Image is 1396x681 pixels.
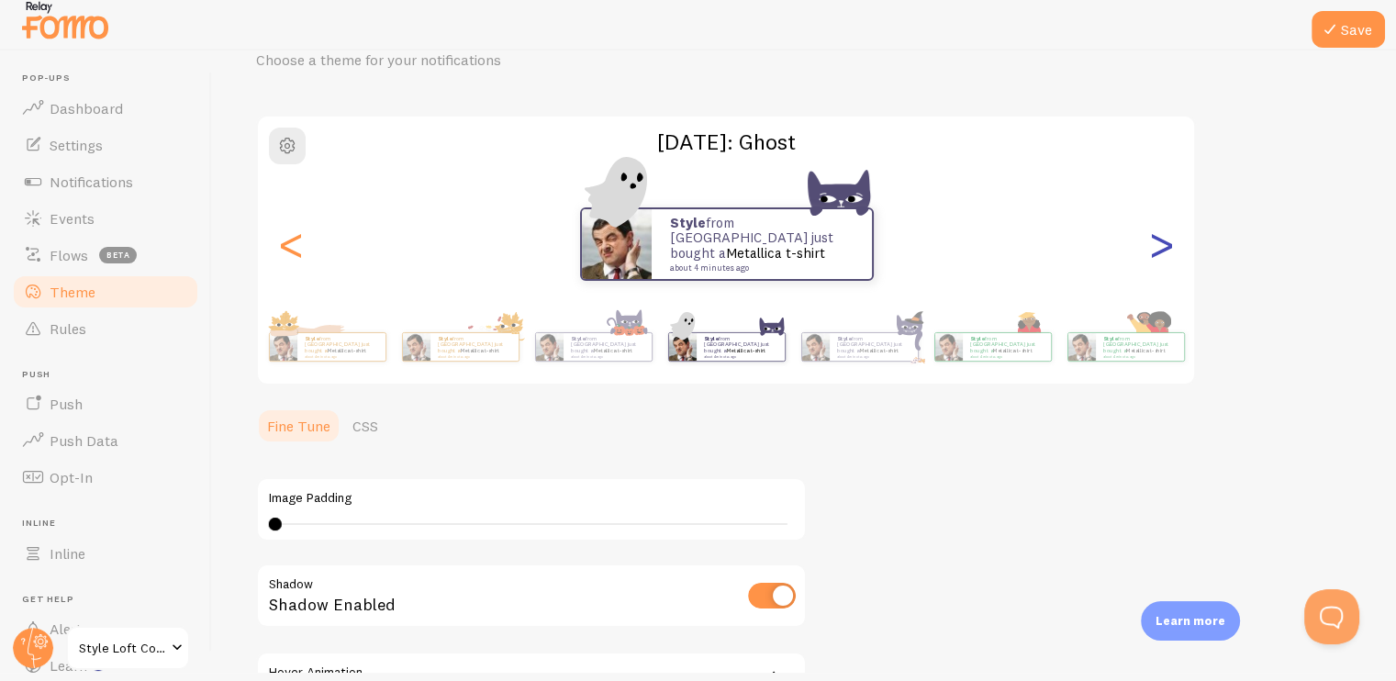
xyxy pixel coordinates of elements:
[66,626,190,670] a: Style Loft Collection
[670,263,848,273] small: about 4 minutes ago
[50,283,95,301] span: Theme
[269,333,296,361] img: Fomo
[305,335,319,342] strong: Style
[670,216,854,273] p: from [GEOGRAPHIC_DATA] just bought a
[1103,335,1177,358] p: from [GEOGRAPHIC_DATA] just bought a
[571,354,642,358] small: about 4 minutes ago
[1125,347,1165,354] a: Metallica t-shirt
[11,385,200,422] a: Push
[992,347,1032,354] a: Metallica t-shirt
[970,354,1042,358] small: about 4 minutes ago
[11,200,200,237] a: Events
[269,490,794,507] label: Image Padding
[438,335,511,358] p: from [GEOGRAPHIC_DATA] just bought a
[50,209,95,228] span: Events
[11,610,200,647] a: Alerts
[801,333,829,361] img: Fomo
[256,50,697,71] p: Choose a theme for your notifications
[341,407,389,444] a: CSS
[79,637,166,659] span: Style Loft Collection
[837,354,909,358] small: about 4 minutes ago
[50,431,118,450] span: Push Data
[50,246,88,264] span: Flows
[11,310,200,347] a: Rules
[50,99,123,117] span: Dashboard
[402,333,430,361] img: Fomo
[582,209,652,279] img: Fomo
[22,594,200,606] span: Get Help
[50,468,93,486] span: Opt-In
[1141,601,1240,641] div: Learn more
[837,335,910,358] p: from [GEOGRAPHIC_DATA] just bought a
[837,335,852,342] strong: Style
[11,422,200,459] a: Push Data
[305,335,378,358] p: from [GEOGRAPHIC_DATA] just bought a
[438,335,452,342] strong: Style
[22,369,200,381] span: Push
[571,335,586,342] strong: Style
[1067,333,1095,361] img: Fomo
[438,354,509,358] small: about 4 minutes ago
[11,163,200,200] a: Notifications
[460,347,499,354] a: Metallica t-shirt
[1156,612,1225,630] p: Learn more
[704,335,777,358] p: from [GEOGRAPHIC_DATA] just bought a
[11,90,200,127] a: Dashboard
[1304,589,1359,644] iframe: Help Scout Beacon - Open
[11,127,200,163] a: Settings
[970,335,1044,358] p: from [GEOGRAPHIC_DATA] just bought a
[726,347,765,354] a: Metallica t-shirt
[670,214,706,231] strong: Style
[11,459,200,496] a: Opt-In
[535,333,563,361] img: Fomo
[1150,178,1172,310] div: Next slide
[726,244,825,262] a: Metallica t-shirt
[571,335,644,358] p: from [GEOGRAPHIC_DATA] just bought a
[256,407,341,444] a: Fine Tune
[50,395,83,413] span: Push
[22,73,200,84] span: Pop-ups
[305,354,376,358] small: about 4 minutes ago
[1103,354,1175,358] small: about 4 minutes ago
[50,136,103,154] span: Settings
[99,247,137,263] span: beta
[11,535,200,572] a: Inline
[11,237,200,274] a: Flows beta
[970,335,985,342] strong: Style
[50,620,89,638] span: Alerts
[280,178,302,310] div: Previous slide
[668,333,696,361] img: Fomo
[934,333,962,361] img: Fomo
[50,319,86,338] span: Rules
[327,347,366,354] a: Metallica t-shirt
[593,347,632,354] a: Metallica t-shirt
[256,564,807,631] div: Shadow Enabled
[859,347,899,354] a: Metallica t-shirt
[258,128,1194,156] h2: [DATE]: Ghost
[704,335,719,342] strong: Style
[22,518,200,530] span: Inline
[50,544,85,563] span: Inline
[704,354,776,358] small: about 4 minutes ago
[1103,335,1118,342] strong: Style
[11,274,200,310] a: Theme
[50,173,133,191] span: Notifications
